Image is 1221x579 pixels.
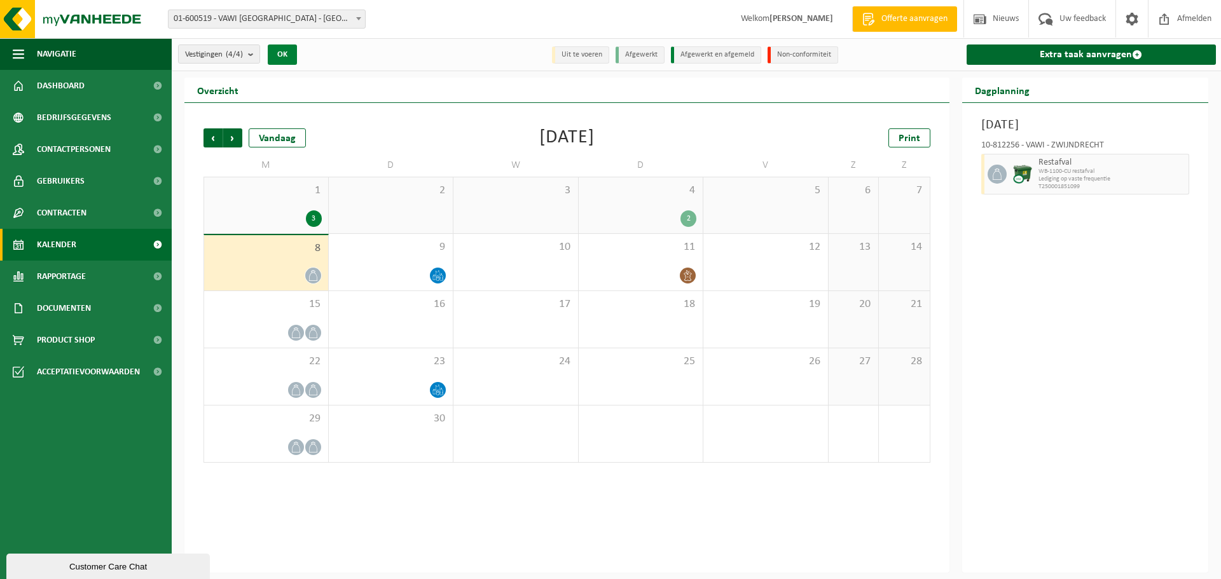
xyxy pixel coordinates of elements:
[768,46,838,64] li: Non-conformiteit
[885,355,923,369] span: 28
[223,128,242,147] span: Volgende
[169,10,365,28] span: 01-600519 - VAWI NV - ANTWERPEN
[885,297,923,311] span: 21
[37,356,140,388] span: Acceptatievoorwaarden
[967,44,1217,65] a: Extra taak aanvragen
[335,297,447,311] span: 16
[552,46,609,64] li: Uit te voeren
[579,154,704,177] td: D
[185,45,243,64] span: Vestigingen
[710,297,822,311] span: 19
[835,184,873,198] span: 6
[178,44,260,64] button: Vestigingen(4/4)
[878,13,951,25] span: Offerte aanvragen
[37,229,76,261] span: Kalender
[6,551,212,579] iframe: chat widget
[1038,158,1186,168] span: Restafval
[585,355,697,369] span: 25
[835,355,873,369] span: 27
[671,46,761,64] li: Afgewerkt en afgemeld
[37,261,86,292] span: Rapportage
[335,412,447,426] span: 30
[1038,175,1186,183] span: Lediging op vaste frequentie
[37,292,91,324] span: Documenten
[306,210,322,227] div: 3
[226,50,243,58] count: (4/4)
[335,240,447,254] span: 9
[460,240,572,254] span: 10
[184,78,251,102] h2: Overzicht
[335,184,447,198] span: 2
[852,6,957,32] a: Offerte aanvragen
[585,184,697,198] span: 4
[885,184,923,198] span: 7
[888,128,930,147] a: Print
[37,133,111,165] span: Contactpersonen
[710,240,822,254] span: 12
[210,355,322,369] span: 22
[829,154,880,177] td: Z
[37,102,111,133] span: Bedrijfsgegevens
[210,412,322,426] span: 29
[210,297,322,311] span: 15
[616,46,665,64] li: Afgewerkt
[329,154,454,177] td: D
[981,141,1190,154] div: 10-812256 - VAWI - ZWIJNDRECHT
[835,297,873,311] span: 20
[585,240,697,254] span: 11
[769,14,833,24] strong: [PERSON_NAME]
[539,128,595,147] div: [DATE]
[981,116,1190,135] h3: [DATE]
[268,44,297,65] button: OK
[1038,168,1186,175] span: WB-1100-CU restafval
[203,128,223,147] span: Vorige
[962,78,1042,102] h2: Dagplanning
[585,297,697,311] span: 18
[879,154,930,177] td: Z
[210,184,322,198] span: 1
[335,355,447,369] span: 23
[835,240,873,254] span: 13
[680,210,696,227] div: 2
[210,242,322,255] span: 8
[710,355,822,369] span: 26
[168,10,366,29] span: 01-600519 - VAWI NV - ANTWERPEN
[453,154,579,177] td: W
[703,154,829,177] td: V
[460,355,572,369] span: 24
[460,184,572,198] span: 3
[37,324,95,356] span: Product Shop
[460,297,572,311] span: 17
[37,38,76,70] span: Navigatie
[899,133,920,144] span: Print
[710,184,822,198] span: 5
[1038,183,1186,191] span: T250001851099
[37,70,85,102] span: Dashboard
[203,154,329,177] td: M
[249,128,306,147] div: Vandaag
[1013,165,1032,184] img: WB-1100-CU
[37,197,86,229] span: Contracten
[885,240,923,254] span: 14
[37,165,85,197] span: Gebruikers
